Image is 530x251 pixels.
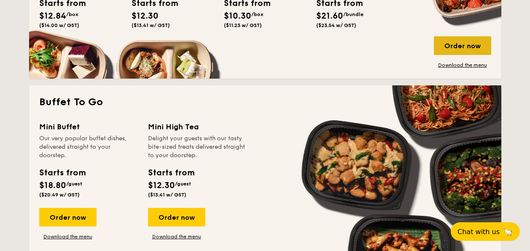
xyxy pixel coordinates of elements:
[39,233,97,240] a: Download the menu
[316,11,343,21] span: $21.60
[148,192,186,198] span: ($13.41 w/ GST)
[39,180,66,191] span: $18.80
[39,192,80,198] span: ($20.49 w/ GST)
[343,11,363,17] span: /bundle
[39,208,97,226] div: Order now
[148,180,175,191] span: $12.30
[148,134,247,160] div: Delight your guests with our tasty bite-sized treats delivered straight to your doorstep.
[251,11,264,17] span: /box
[148,208,205,226] div: Order now
[39,121,138,133] div: Mini Buffet
[66,181,82,187] span: /guest
[66,11,78,17] span: /box
[451,222,520,241] button: Chat with us🦙
[316,22,356,28] span: ($23.54 w/ GST)
[457,228,500,236] span: Chat with us
[39,95,491,109] h2: Buffet To Go
[148,121,247,133] div: Mini High Tea
[39,11,66,21] span: $12.84
[39,134,138,160] div: Our very popular buffet dishes, delivered straight to your doorstep.
[224,11,251,21] span: $10.30
[148,166,194,179] div: Starts from
[39,22,79,28] span: ($14.00 w/ GST)
[132,22,170,28] span: ($13.41 w/ GST)
[224,22,262,28] span: ($11.23 w/ GST)
[132,11,159,21] span: $12.30
[175,181,191,187] span: /guest
[148,233,205,240] a: Download the menu
[39,166,85,179] div: Starts from
[434,36,491,55] div: Order now
[434,62,491,68] a: Download the menu
[503,227,513,237] span: 🦙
